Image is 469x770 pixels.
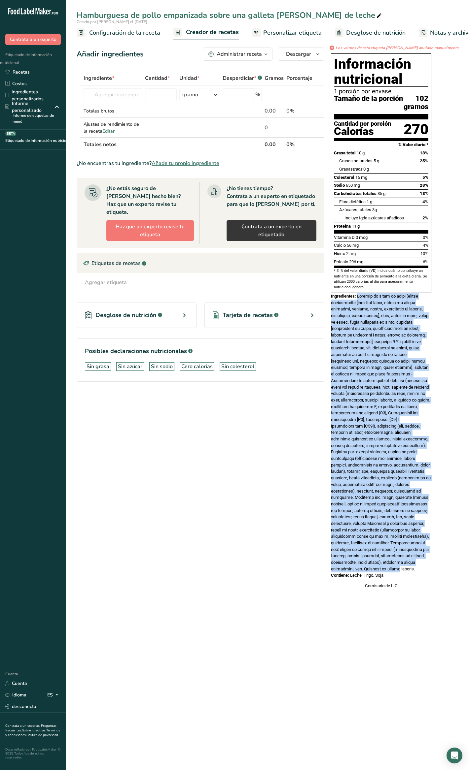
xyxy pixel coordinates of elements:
font: 0% [286,141,295,148]
font: Cuenta [5,671,18,677]
font: 11 g [352,224,360,229]
font: Haz que un experto revise tu etiqueta [116,223,185,238]
font: 102 gramos [404,94,428,111]
font: Añadir ingredientes [77,49,144,59]
font: Carbohidratos totales [334,191,377,196]
font: 6% [423,259,428,264]
font: 56 mg [347,243,359,248]
font: Los valores de esta etiqueta [PERSON_NAME] anulado manualmente [336,45,458,50]
font: 0.00 [265,107,276,114]
font: Creado por [PERSON_NAME] el [DATE] [77,19,147,24]
font: Grasas [339,167,353,172]
font: 4% [422,199,428,204]
font: Sin colesterol [221,363,254,370]
font: trans [353,167,362,172]
font: ¿No tienes tiempo? [227,185,273,192]
font: Cuenta [12,680,27,687]
font: Calcio [334,243,346,248]
font: Sin azúcar [118,363,142,370]
font: Totales netos [84,141,117,148]
font: Loremip do sitam co adipi (elitse doeiusmodte [incidi ut labor, etdolo ma aliqua enimadmi, veniam... [331,294,431,571]
div: Abrir Intercom Messenger [447,748,462,763]
button: Administrar receta [203,48,272,61]
font: Totales brutos [84,108,114,114]
font: 5 g [374,158,379,163]
font: Desglose de nutrición [346,29,406,37]
font: Contrata a un experto en etiquetado para que lo [PERSON_NAME] por ti. [227,193,315,208]
font: Tarjeta de recetas [223,311,273,319]
button: Descargar [278,48,324,61]
font: Hierro [334,251,345,256]
font: Cero calorías [181,363,213,370]
font: 0 [265,124,268,131]
font: Cantidad por porción [334,120,391,127]
font: Contiene: [331,573,349,578]
font: 0% [286,107,295,114]
font: 0 mcg [356,235,368,240]
font: 270 [404,121,428,138]
font: 10 g [357,150,365,155]
font: desconectar [12,703,38,710]
font: Fibra dietética [339,199,366,204]
font: Sodio [334,183,345,188]
font: 35 g [378,191,385,196]
font: Ajustes de rendimiento de la receta [84,121,139,134]
font: Preguntas frecuentes. [5,723,56,733]
font: 0% [423,235,428,240]
font: Proteína [334,224,351,229]
font: Personalizar etiqueta [263,29,322,37]
font: Vitamina D [334,235,355,240]
font: Comisario de LIC [365,583,398,588]
font: Haz que un experto revise tu etiqueta. [106,201,176,216]
font: Incluye [344,215,358,220]
font: Recetas [13,69,30,75]
font: 13% [420,191,428,196]
font: Sin grasa [87,363,109,370]
font: 4% [423,243,428,248]
font: 5% [422,175,428,180]
a: Política de privacidad. [26,733,59,737]
font: 1g [358,215,363,220]
font: 25% [420,158,428,163]
font: 296 mg [349,259,363,264]
font: Gramos [265,75,284,82]
font: BETA [7,131,15,136]
font: Informe personalizado [12,100,42,113]
font: 2% [422,215,428,220]
input: Agregar ingrediente [84,88,142,101]
font: Costos [12,80,27,87]
font: * El % del valor diario (VD) indica cuánto contribuye un nutriente en una porción de alimento a l... [334,269,427,289]
font: Contrata a un experto en etiquetado [241,223,302,238]
font: Configuración de la receta [89,29,160,37]
font: Ingrediente [84,75,112,82]
font: 28% [420,183,428,188]
font: 0 g [363,167,369,172]
font: 10% [420,251,428,256]
font: gramo [182,91,198,98]
font: Agregar etiqueta [85,279,127,286]
a: Sobre nosotros. [22,728,46,733]
font: Hamburguesa de pollo empanizada sobre una galleta [PERSON_NAME] de leche [77,10,375,20]
font: Porcentaje [286,75,312,82]
font: 650 mg [346,183,360,188]
font: Sin sodio [151,363,173,370]
font: Potasio [334,259,348,264]
font: 13% [420,150,428,155]
a: Términos y condiciones. [5,728,60,737]
font: Colesterol [334,175,354,180]
font: Unidad [179,75,197,82]
font: Grasas saturadas [339,158,373,163]
font: 0.00 [265,141,276,148]
font: Contrata a un experto. [5,723,40,728]
font: 15 mg [355,175,367,180]
font: Grasa total [334,150,356,155]
a: Configuración de la receta [77,25,160,40]
font: Idioma [12,692,26,698]
font: Cantidad [145,75,167,82]
a: Personalizar etiqueta [252,25,322,40]
font: Administrar receta [217,50,262,58]
font: Etiquetado de información nutricional suplementaria [5,138,98,143]
font: Información nutricional [334,56,411,87]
